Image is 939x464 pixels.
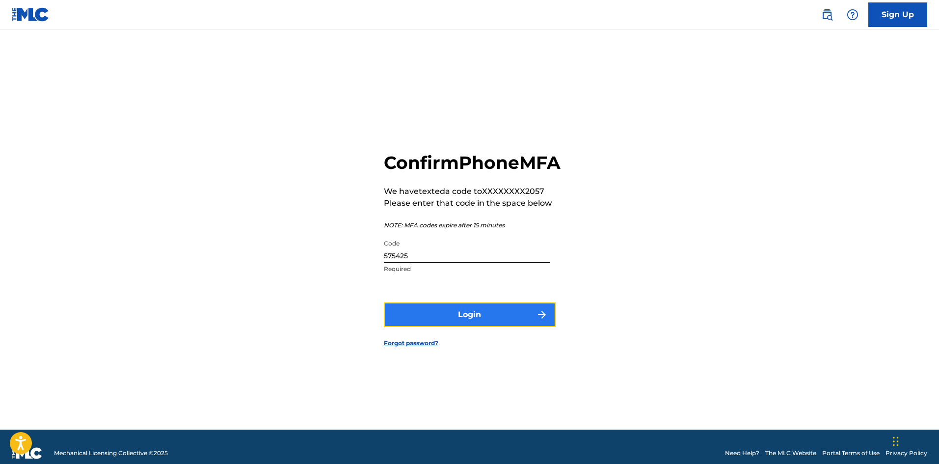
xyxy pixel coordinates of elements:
[725,449,759,458] a: Need Help?
[12,7,50,22] img: MLC Logo
[890,417,939,464] iframe: Chat Widget
[847,9,859,21] img: help
[536,309,548,321] img: f7272a7cc735f4ea7f67.svg
[817,5,837,25] a: Public Search
[384,186,561,197] p: We have texted a code to XXXXXXXX2057
[384,221,561,230] p: NOTE: MFA codes expire after 15 minutes
[12,447,42,459] img: logo
[765,449,816,458] a: The MLC Website
[384,152,561,174] h2: Confirm Phone MFA
[384,197,561,209] p: Please enter that code in the space below
[384,339,438,348] a: Forgot password?
[384,265,550,273] p: Required
[843,5,862,25] div: Help
[54,449,168,458] span: Mechanical Licensing Collective © 2025
[822,449,880,458] a: Portal Terms of Use
[821,9,833,21] img: search
[885,449,927,458] a: Privacy Policy
[868,2,927,27] a: Sign Up
[384,302,556,327] button: Login
[893,427,899,456] div: Drag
